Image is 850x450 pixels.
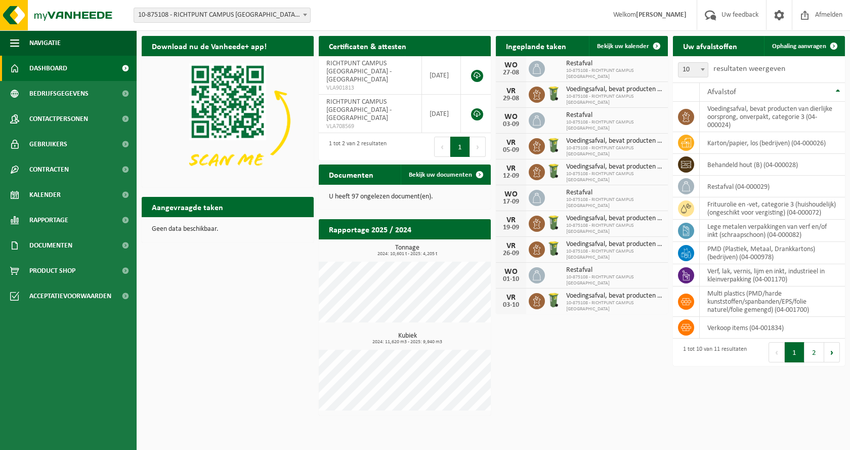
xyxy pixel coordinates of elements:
span: VLA901813 [326,84,414,92]
span: 10-875108 - RICHTPUNT CAMPUS BUGGENHOUT - BUGGENHOUT [134,8,310,22]
h3: Kubiek [324,333,491,345]
a: Ophaling aanvragen [764,36,844,56]
span: Ophaling aanvragen [772,43,826,50]
span: 10-875108 - RICHTPUNT CAMPUS [GEOGRAPHIC_DATA] [566,223,663,235]
span: Bekijk uw kalender [597,43,649,50]
td: lege metalen verpakkingen van verf en/of inkt (schraapschoon) (04-000082) [700,220,845,242]
div: 03-10 [501,302,521,309]
span: VLA708569 [326,122,414,131]
div: VR [501,294,521,302]
a: Bekijk uw kalender [589,36,667,56]
td: [DATE] [422,56,461,95]
td: verkoop items (04-001834) [700,317,845,339]
span: Voedingsafval, bevat producten van dierlijke oorsprong, onverpakt, categorie 3 [566,292,663,300]
img: Download de VHEPlus App [142,56,314,185]
img: WB-0140-HPE-GN-50 [545,137,562,154]
span: 10-875108 - RICHTPUNT CAMPUS [GEOGRAPHIC_DATA] [566,68,663,80]
div: 01-10 [501,276,521,283]
div: VR [501,165,521,173]
h2: Rapportage 2025 / 2024 [319,219,421,239]
span: 10 [678,63,708,77]
span: Contactpersonen [29,106,88,132]
button: 1 [450,137,470,157]
h2: Ingeplande taken [496,36,576,56]
td: [DATE] [422,95,461,133]
span: Restafval [566,111,663,119]
img: WB-0140-HPE-GN-50 [545,85,562,102]
span: Afvalstof [707,88,736,96]
span: Restafval [566,60,663,68]
span: Voedingsafval, bevat producten van dierlijke oorsprong, onverpakt, categorie 3 [566,163,663,171]
h3: Tonnage [324,244,491,257]
div: 29-08 [501,95,521,102]
h2: Documenten [319,165,384,184]
div: 05-09 [501,147,521,154]
span: 10-875108 - RICHTPUNT CAMPUS [GEOGRAPHIC_DATA] [566,145,663,157]
td: restafval (04-000029) [700,176,845,197]
strong: [PERSON_NAME] [636,11,687,19]
div: WO [501,190,521,198]
div: 03-09 [501,121,521,128]
img: WB-0140-HPE-GN-50 [545,240,562,257]
span: Rapportage [29,208,68,233]
span: 10-875108 - RICHTPUNT CAMPUS [GEOGRAPHIC_DATA] [566,197,663,209]
span: Navigatie [29,30,61,56]
div: 19-09 [501,224,521,231]
div: 1 tot 10 van 11 resultaten [678,341,747,363]
span: Contracten [29,157,69,182]
span: 10-875108 - RICHTPUNT CAMPUS [GEOGRAPHIC_DATA] [566,274,663,287]
span: Restafval [566,266,663,274]
button: Next [470,137,486,157]
div: WO [501,61,521,69]
span: 10 [678,62,708,77]
span: Bedrijfsgegevens [29,81,89,106]
p: U heeft 97 ongelezen document(en). [329,193,481,200]
button: Previous [769,342,785,362]
button: 1 [785,342,804,362]
span: 10-875108 - RICHTPUNT CAMPUS [GEOGRAPHIC_DATA] [566,300,663,312]
span: 2024: 10,601 t - 2025: 4,205 t [324,252,491,257]
td: karton/papier, los (bedrijven) (04-000026) [700,132,845,154]
span: Restafval [566,189,663,197]
p: Geen data beschikbaar. [152,226,304,233]
div: WO [501,268,521,276]
a: Bekijk uw documenten [401,165,490,185]
div: 27-08 [501,69,521,76]
span: Voedingsafval, bevat producten van dierlijke oorsprong, onverpakt, categorie 3 [566,137,663,145]
span: Voedingsafval, bevat producten van dierlijke oorsprong, onverpakt, categorie 3 [566,240,663,249]
span: RICHTPUNT CAMPUS [GEOGRAPHIC_DATA] - [GEOGRAPHIC_DATA] [326,60,392,84]
span: 10-875108 - RICHTPUNT CAMPUS BUGGENHOUT - BUGGENHOUT [134,8,311,23]
span: 10-875108 - RICHTPUNT CAMPUS [GEOGRAPHIC_DATA] [566,249,663,261]
span: Acceptatievoorwaarden [29,283,111,309]
a: Bekijk rapportage [415,239,490,259]
div: VR [501,242,521,250]
span: Product Shop [29,258,75,283]
span: Kalender [29,182,61,208]
td: multi plastics (PMD/harde kunststoffen/spanbanden/EPS/folie naturel/folie gemengd) (04-001700) [700,287,845,317]
td: verf, lak, vernis, lijm en inkt, industrieel in kleinverpakking (04-001170) [700,264,845,287]
td: behandeld hout (B) (04-000028) [700,154,845,176]
img: WB-0140-HPE-GN-50 [545,214,562,231]
span: Dashboard [29,56,67,81]
td: voedingsafval, bevat producten van dierlijke oorsprong, onverpakt, categorie 3 (04-000024) [700,102,845,132]
h2: Uw afvalstoffen [673,36,747,56]
h2: Download nu de Vanheede+ app! [142,36,277,56]
td: PMD (Plastiek, Metaal, Drankkartons) (bedrijven) (04-000978) [700,242,845,264]
span: Gebruikers [29,132,67,157]
span: Bekijk uw documenten [409,172,472,178]
img: WB-0140-HPE-GN-50 [545,162,562,180]
span: Voedingsafval, bevat producten van dierlijke oorsprong, onverpakt, categorie 3 [566,86,663,94]
div: 12-09 [501,173,521,180]
h2: Aangevraagde taken [142,197,233,217]
button: Previous [434,137,450,157]
span: 10-875108 - RICHTPUNT CAMPUS [GEOGRAPHIC_DATA] [566,119,663,132]
button: Next [824,342,840,362]
div: VR [501,87,521,95]
span: 2024: 11,620 m3 - 2025: 9,940 m3 [324,340,491,345]
img: WB-0140-HPE-GN-50 [545,292,562,309]
div: VR [501,216,521,224]
div: 17-09 [501,198,521,206]
div: WO [501,113,521,121]
div: 1 tot 2 van 2 resultaten [324,136,387,158]
span: Voedingsafval, bevat producten van dierlijke oorsprong, onverpakt, categorie 3 [566,215,663,223]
